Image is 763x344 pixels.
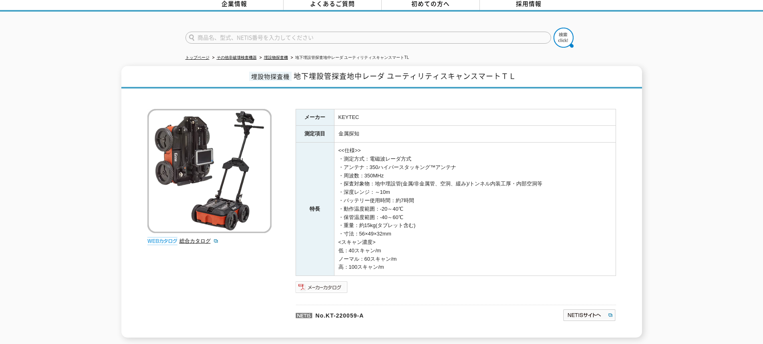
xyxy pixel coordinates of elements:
[217,55,257,60] a: その他非破壊検査機器
[296,286,348,292] a: メーカーカタログ
[264,55,288,60] a: 埋設物探査機
[296,126,334,143] th: 測定項目
[289,54,409,62] li: 地下埋設管探査地中レーダ ユーティリティスキャンスマートTL
[296,281,348,294] img: メーカーカタログ
[185,55,209,60] a: トップページ
[334,109,616,126] td: KEYTEC
[296,305,485,324] p: No.KT-220059-A
[334,143,616,276] td: <<仕様>> ・測定方式：電磁波レーダ方式 ・アンテナ：350ハイパースタッキング™アンテナ ・周波数：350MHz ・探査対象物：地中埋設管(金属/非金属管、空洞、緩み)/トンネル内装工厚・内...
[334,126,616,143] td: 金属探知
[554,28,574,48] img: btn_search.png
[179,238,219,244] a: 総合カタログ
[296,109,334,126] th: メーカー
[296,143,334,276] th: 特長
[147,237,177,245] img: webカタログ
[185,32,551,44] input: 商品名、型式、NETIS番号を入力してください
[147,109,272,233] img: 地下埋設管探査地中レーダ ユーティリティスキャンスマートTL
[294,70,516,81] span: 地下埋設管探査地中レーダ ユーティリティスキャンスマートＴＬ
[563,309,616,322] img: NETISサイトへ
[249,72,292,81] span: 埋設物探査機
